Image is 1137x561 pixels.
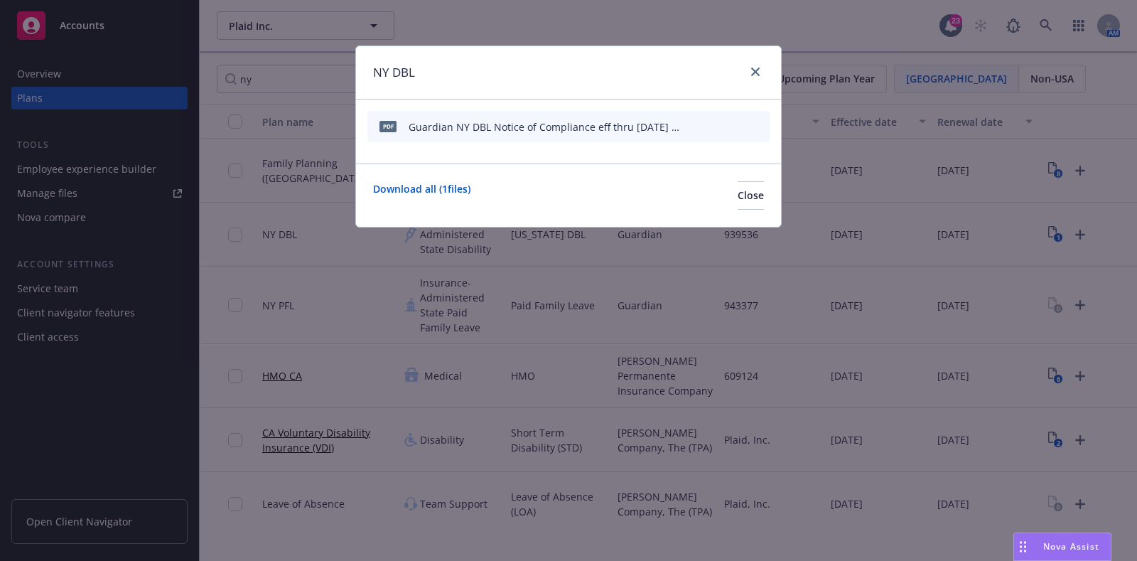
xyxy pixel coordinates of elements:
span: Close [738,188,764,202]
button: Nova Assist [1013,533,1111,561]
a: close [747,63,764,80]
button: archive file [753,119,764,134]
div: Drag to move [1014,533,1032,560]
button: preview file [728,119,741,134]
button: Close [738,181,764,210]
div: Guardian NY DBL Notice of Compliance eff thru [DATE] Plaid.pdf [409,119,680,134]
span: pdf [379,121,397,132]
h1: NY DBL [373,63,415,82]
span: Nova Assist [1043,540,1099,552]
a: Download all ( 1 files) [373,181,470,210]
button: download file [706,119,717,134]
